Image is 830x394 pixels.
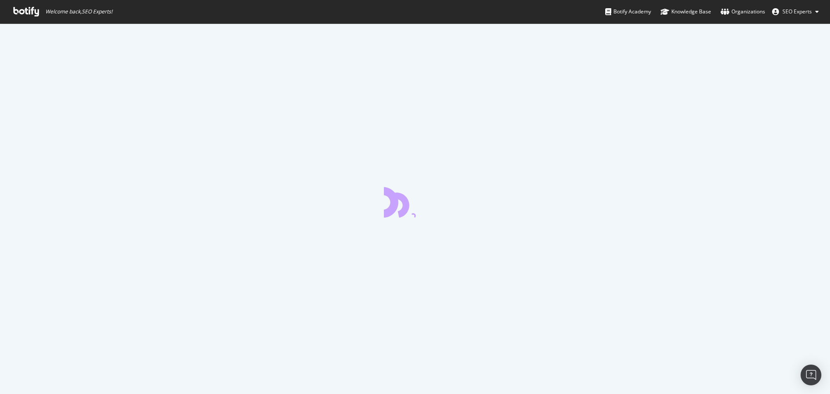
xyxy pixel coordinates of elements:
div: Knowledge Base [661,7,711,16]
span: SEO Experts [782,8,812,15]
span: Welcome back, SEO Experts ! [45,8,112,15]
div: Organizations [721,7,765,16]
div: animation [384,186,446,218]
div: Botify Academy [605,7,651,16]
button: SEO Experts [765,5,826,19]
div: Open Intercom Messenger [801,365,821,385]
